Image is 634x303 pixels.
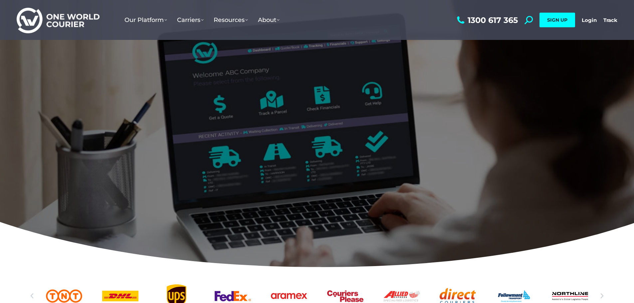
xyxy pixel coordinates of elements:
span: Our Platform [124,16,167,24]
a: Resources [209,10,253,30]
a: Track [603,17,617,23]
a: About [253,10,285,30]
a: Our Platform [119,10,172,30]
a: 1300 617 365 [455,16,518,24]
a: Carriers [172,10,209,30]
span: SIGN UP [547,17,567,23]
a: SIGN UP [539,13,575,27]
span: Resources [214,16,248,24]
span: Carriers [177,16,204,24]
img: One World Courier [17,7,100,34]
a: Login [582,17,597,23]
span: About [258,16,280,24]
